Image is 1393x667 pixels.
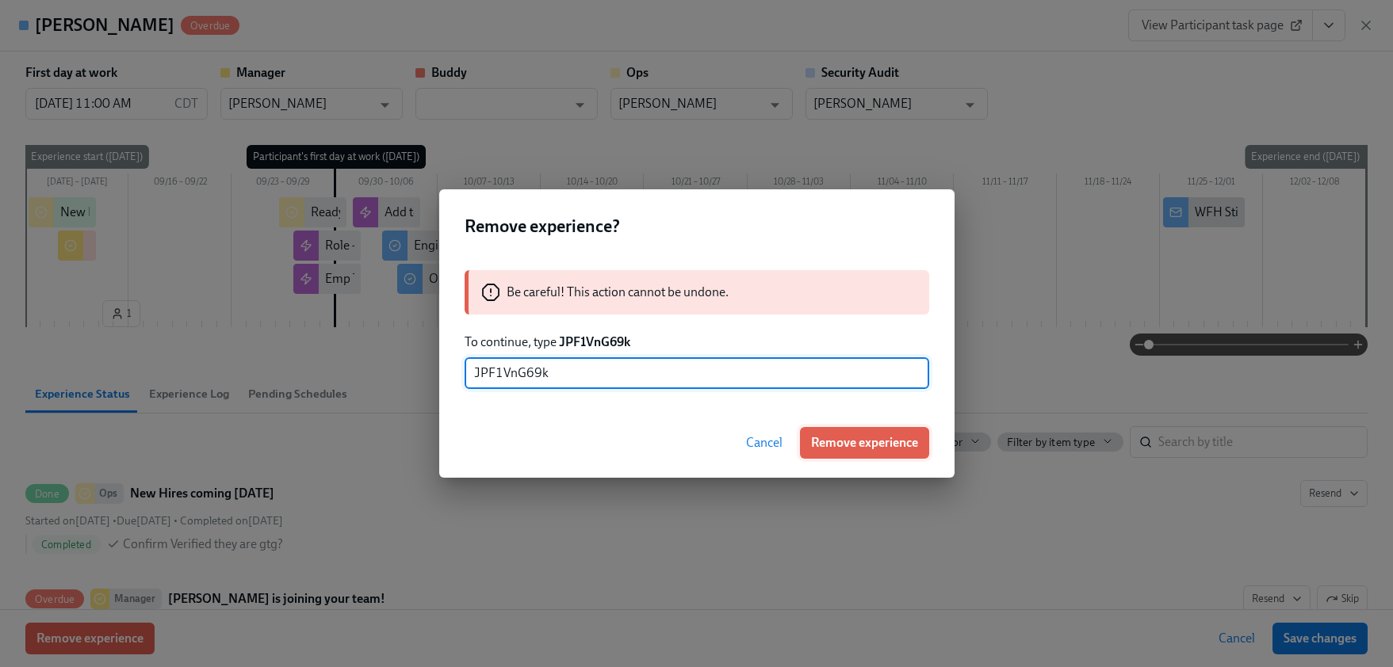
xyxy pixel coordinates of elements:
strong: JPF1VnG69k [559,334,630,349]
h2: Remove experience? [465,215,929,238]
button: Cancel [735,427,794,459]
p: Be careful! This action cannot be undone. [507,284,729,301]
span: Cancel [746,435,783,451]
span: Remove experience [811,435,918,451]
button: Remove experience [800,427,929,459]
p: To continue, type [465,333,929,351]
